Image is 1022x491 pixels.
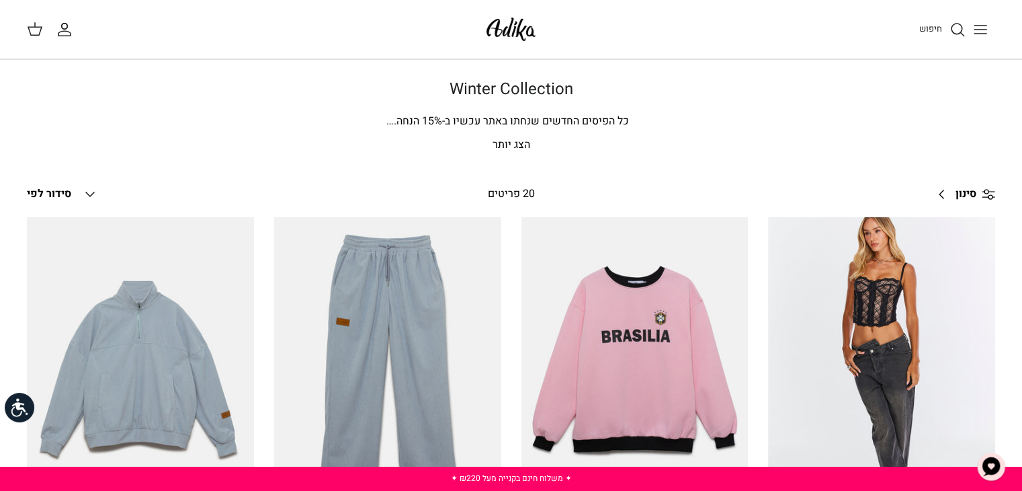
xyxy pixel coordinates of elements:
[482,13,540,45] img: Adika IL
[27,186,71,202] span: סידור לפי
[41,137,982,154] p: הצג יותר
[395,186,626,203] div: 20 פריטים
[386,113,442,129] span: % הנחה.
[971,447,1011,487] button: צ'אט
[56,22,78,38] a: החשבון שלי
[442,113,629,129] span: כל הפיסים החדשים שנחתו באתר עכשיו ב-
[919,22,966,38] a: חיפוש
[929,178,995,211] a: סינון
[450,472,571,484] a: ✦ משלוח חינם בקנייה מעל ₪220 ✦
[41,80,982,100] h1: Winter Collection
[919,22,942,35] span: חיפוש
[955,186,976,203] span: סינון
[27,180,98,209] button: סידור לפי
[422,113,434,129] span: 15
[966,15,995,44] button: Toggle menu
